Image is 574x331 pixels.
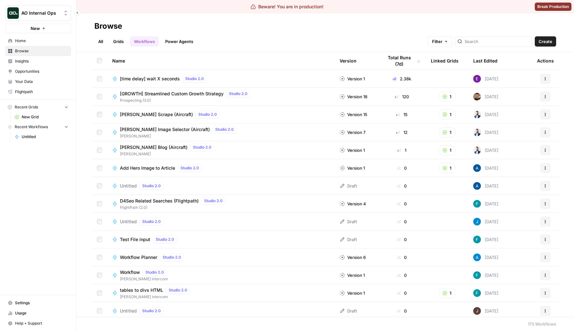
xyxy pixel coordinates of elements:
button: Help + Support [5,318,71,328]
img: he81ibor8lsei4p3qvg4ugbvimgp [473,182,481,190]
span: Filter [432,38,442,45]
div: Version 1 [340,76,365,82]
button: 1 [438,109,456,120]
span: [PERSON_NAME] Blog (Aircraft) [120,144,188,151]
div: Version 4 [340,201,366,207]
div: Version 1 [340,165,365,171]
a: Workflow PlannerStudio 2.0 [112,254,329,261]
span: Studio 2.0 [198,112,217,117]
a: Usage [5,308,71,318]
span: Recent Workflows [15,124,48,130]
span: Untitled [120,218,137,225]
a: All [94,36,107,47]
div: [DATE] [473,236,498,243]
button: Workspace: AO Internal Ops [5,5,71,21]
a: D4Seo Related Searches (Flightpath)Studio 2.0FlightPath (2.0) [112,197,329,210]
div: [DATE] [473,164,498,172]
span: Browse [15,48,68,54]
a: Power Agents [161,36,197,47]
a: UntitledStudio 2.0 [112,307,329,315]
span: Studio 2.0 [204,198,223,204]
span: New [31,25,40,32]
a: tables to divs HTMLStudio 2.0[PERSON_NAME] intercom [112,286,329,300]
div: [DATE] [473,218,498,225]
span: [time delay] wait X seconds [120,76,180,82]
div: [DATE] [473,289,498,297]
div: 0 [383,183,421,189]
span: [PERSON_NAME] Image Selector (Aircraft) [120,126,210,133]
span: Studio 2.0 [142,219,161,224]
span: Untitled [120,308,137,314]
div: 0 [383,290,421,296]
button: 1 [438,92,456,102]
span: Untitled [120,183,137,189]
div: 0 [383,254,421,261]
div: 0 [383,236,421,243]
span: Insights [15,58,68,64]
div: 0 [383,218,421,225]
img: 9jx7mcr4ixhpj047cl9iju68ah1c [473,129,481,136]
span: [PERSON_NAME] [120,151,217,157]
div: Version 1 [340,290,365,296]
div: [DATE] [473,93,498,100]
span: Studio 2.0 [180,165,199,171]
img: o3cqybgnmipr355j8nz4zpq1mc6x [473,254,481,261]
span: Studio 2.0 [142,183,161,189]
div: 15 [383,111,421,118]
div: 0 [383,308,421,314]
span: Recent Grids [15,104,38,110]
a: WorkflowStudio 2.0[PERSON_NAME] intercom [112,268,329,282]
a: Your Data [5,77,71,87]
div: [DATE] [473,75,498,83]
div: [DATE] [473,307,498,315]
a: [time delay] wait X secondsStudio 2.0 [112,75,329,83]
span: Studio 2.0 [142,308,161,314]
span: Help + Support [15,320,68,326]
div: Total Runs (7d) [383,52,421,70]
div: 173 Workflows [528,321,556,327]
button: 1 [438,145,456,155]
span: Home [15,38,68,44]
div: Version 1 [340,147,365,153]
span: Add Hero Image to Article [120,165,175,171]
div: Linked Grids [431,52,459,70]
div: Name [112,52,329,70]
img: tb834r7wcu795hwbtepf06oxpmnl [473,75,481,83]
a: Add Hero Image to ArticleStudio 2.0 [112,164,329,172]
span: Usage [15,310,68,316]
span: Studio 2.0 [163,254,181,260]
div: 0 [383,272,421,278]
span: [PERSON_NAME] intercom [120,294,193,300]
span: Prospecting (3.0) [120,98,253,103]
div: 2.38k [383,76,421,82]
span: FlightPath (2.0) [120,205,228,210]
span: Studio 2.0 [193,144,211,150]
div: Version 6 [340,254,366,261]
button: 1 [438,127,456,137]
span: [GROWTH] Streamlined Custom Growth Strategy [120,91,224,97]
span: Workflow [120,269,140,276]
span: Studio 2.0 [185,76,204,82]
span: Break Production [537,4,569,10]
span: [PERSON_NAME] Scrape (Aircraft) [120,111,193,118]
div: Version 15 [340,111,367,118]
a: Flightpath [5,87,71,97]
div: [DATE] [473,129,498,136]
div: Version 1 [340,272,365,278]
div: Last Edited [473,52,497,70]
a: Opportunities [5,66,71,77]
span: Test File input [120,236,150,243]
div: [DATE] [473,271,498,279]
img: z620ml7ie90s7uun3xptce9f0frp [473,218,481,225]
span: D4Seo Related Searches (Flightpath) [120,198,199,204]
span: tables to divs HTML [120,287,163,293]
span: Studio 2.0 [169,287,187,293]
span: Studio 2.0 [215,127,234,132]
button: Create [535,36,556,47]
div: [DATE] [473,146,498,154]
a: Test File inputStudio 2.0 [112,236,329,243]
span: Settings [15,300,68,306]
div: 120 [383,93,421,100]
div: [DATE] [473,182,498,190]
img: 3qwd99qm5jrkms79koxglshcff0m [473,289,481,297]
